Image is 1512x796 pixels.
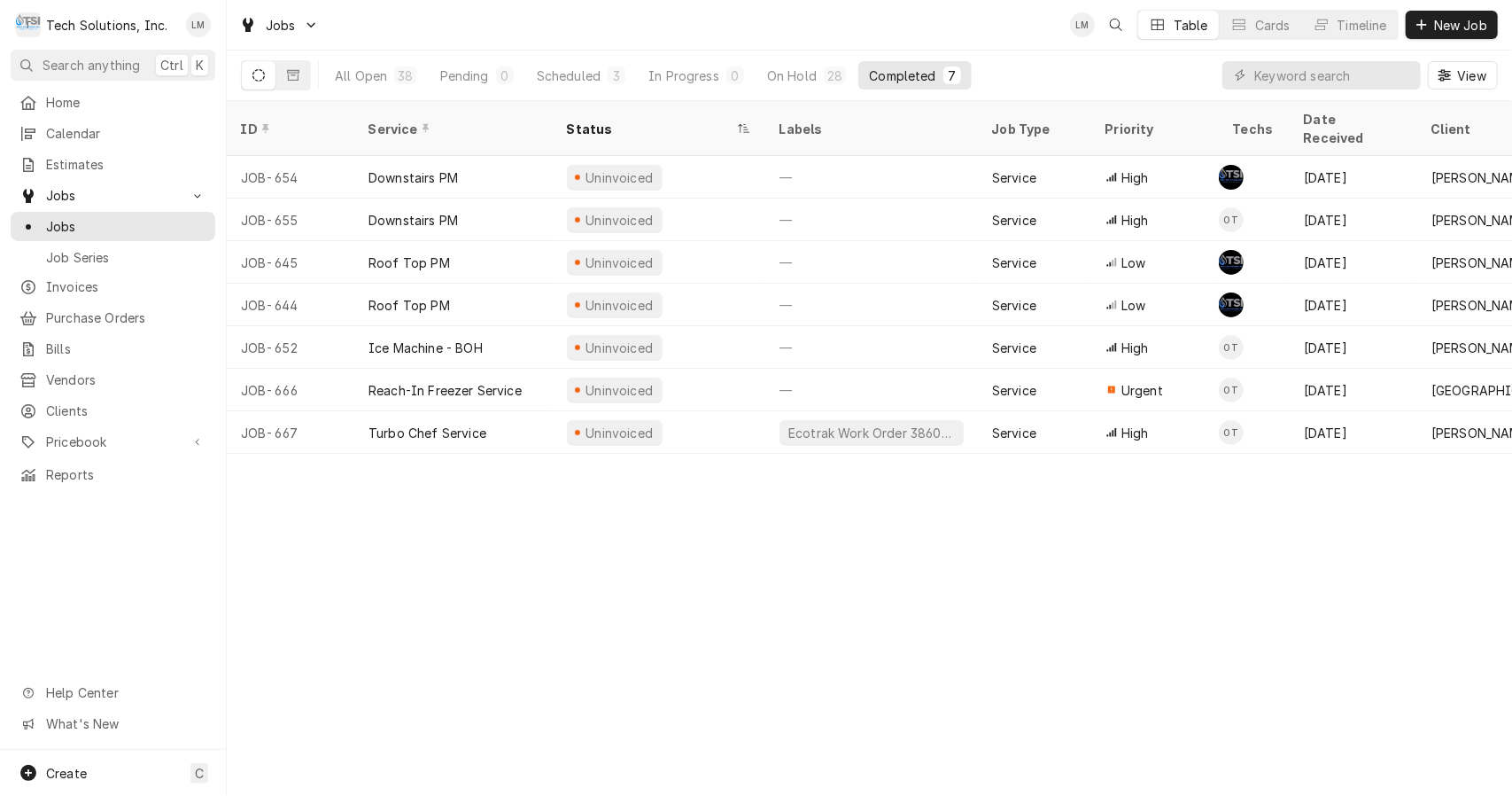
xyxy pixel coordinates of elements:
[730,66,740,85] div: 0
[779,120,964,138] div: Labels
[46,186,180,205] span: Jobs
[398,66,413,85] div: 38
[335,66,387,85] div: All Open
[1338,16,1387,35] div: Timeline
[46,308,206,327] span: Purchase Orders
[1121,424,1149,442] span: High
[11,150,215,179] a: Estimates
[11,50,215,81] button: Search anythingCtrlK
[195,764,204,783] span: C
[869,66,935,85] div: Completed
[11,396,215,425] a: Clients
[11,181,215,210] a: Go to Jobs
[11,678,215,707] a: Go to Help Center
[1290,241,1417,284] div: [DATE]
[992,381,1036,400] div: Service
[827,66,842,85] div: 28
[227,199,354,241] div: JOB-655
[1219,250,1244,275] div: Shaun Booth's Avatar
[46,339,206,358] span: Bills
[46,402,206,420] span: Clients
[160,56,183,74] span: Ctrl
[767,66,817,85] div: On Hold
[1290,284,1417,326] div: [DATE]
[1219,378,1244,402] div: Otis Tooley's Avatar
[11,365,215,394] a: Vendors
[11,212,215,241] a: Jobs
[11,88,215,117] a: Home
[1105,120,1201,138] div: Priority
[1219,165,1244,190] div: Austin Fox's Avatar
[11,709,215,738] a: Go to What's New
[46,248,206,267] span: Job Series
[765,369,978,411] div: —
[16,12,41,37] div: T
[46,93,206,112] span: Home
[1219,420,1244,445] div: OT
[440,66,489,85] div: Pending
[1219,293,1244,317] div: Shaun Booth's Avatar
[46,683,205,702] span: Help Center
[1070,12,1095,37] div: LM
[1290,156,1417,199] div: [DATE]
[46,155,206,174] span: Estimates
[227,284,354,326] div: JOB-644
[1290,369,1417,411] div: [DATE]
[1070,12,1095,37] div: Leah Meadows's Avatar
[765,156,978,199] div: —
[11,272,215,301] a: Invoices
[232,11,326,40] a: Go to Jobs
[567,120,733,138] div: Status
[1254,61,1412,90] input: Keyword search
[227,156,354,199] div: JOB-654
[765,326,978,369] div: —
[584,254,655,272] div: Uninvoiced
[765,241,978,284] div: —
[648,66,719,85] div: In Progress
[1219,335,1244,360] div: Otis Tooley's Avatar
[1219,293,1244,317] div: SB
[1233,120,1276,138] div: Techs
[584,339,655,357] div: Uninvoiced
[584,424,655,442] div: Uninvoiced
[368,339,483,357] div: Ice Machine - BOH
[1406,11,1498,39] button: New Job
[1121,381,1163,400] span: Urgent
[11,303,215,332] a: Purchase Orders
[46,217,206,236] span: Jobs
[992,296,1036,315] div: Service
[186,12,211,37] div: LM
[992,254,1036,272] div: Service
[1219,335,1244,360] div: OT
[1219,378,1244,402] div: OT
[1121,211,1149,230] span: High
[1290,326,1417,369] div: [DATE]
[584,211,655,230] div: Uninvoiced
[11,427,215,457] a: Go to Pricebook
[46,124,206,143] span: Calendar
[787,424,957,442] div: Ecotrak Work Order 3860496
[196,56,204,74] span: K
[1431,16,1491,35] span: New Job
[1304,110,1400,147] div: Date Received
[266,16,296,35] span: Jobs
[46,16,167,35] div: Tech Solutions, Inc.
[11,243,215,272] a: Job Series
[1121,168,1149,187] span: High
[46,277,206,296] span: Invoices
[765,284,978,326] div: —
[1428,61,1498,90] button: View
[368,120,535,138] div: Service
[186,12,211,37] div: Leah Meadows's Avatar
[46,371,206,389] span: Vendors
[992,168,1036,187] div: Service
[1290,411,1417,454] div: [DATE]
[16,12,41,37] div: Tech Solutions, Inc.'s Avatar
[227,369,354,411] div: JOB-666
[46,465,206,484] span: Reports
[584,296,655,315] div: Uninvoiced
[227,411,354,454] div: JOB-667
[1219,420,1244,445] div: Otis Tooley's Avatar
[368,254,450,272] div: Roof Top PM
[992,339,1036,357] div: Service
